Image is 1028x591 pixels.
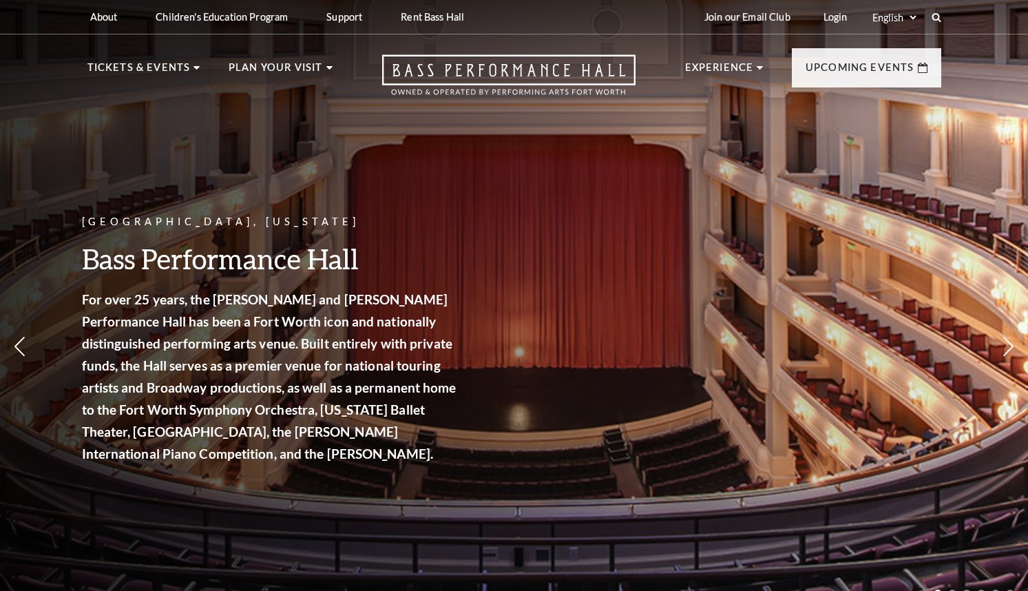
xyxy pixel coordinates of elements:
[82,291,457,462] strong: For over 25 years, the [PERSON_NAME] and [PERSON_NAME] Performance Hall has been a Fort Worth ico...
[82,214,461,231] p: [GEOGRAPHIC_DATA], [US_STATE]
[87,59,191,84] p: Tickets & Events
[156,11,288,23] p: Children's Education Program
[685,59,754,84] p: Experience
[401,11,464,23] p: Rent Bass Hall
[806,59,914,84] p: Upcoming Events
[326,11,362,23] p: Support
[90,11,118,23] p: About
[82,241,461,276] h3: Bass Performance Hall
[870,11,919,24] select: Select:
[229,59,323,84] p: Plan Your Visit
